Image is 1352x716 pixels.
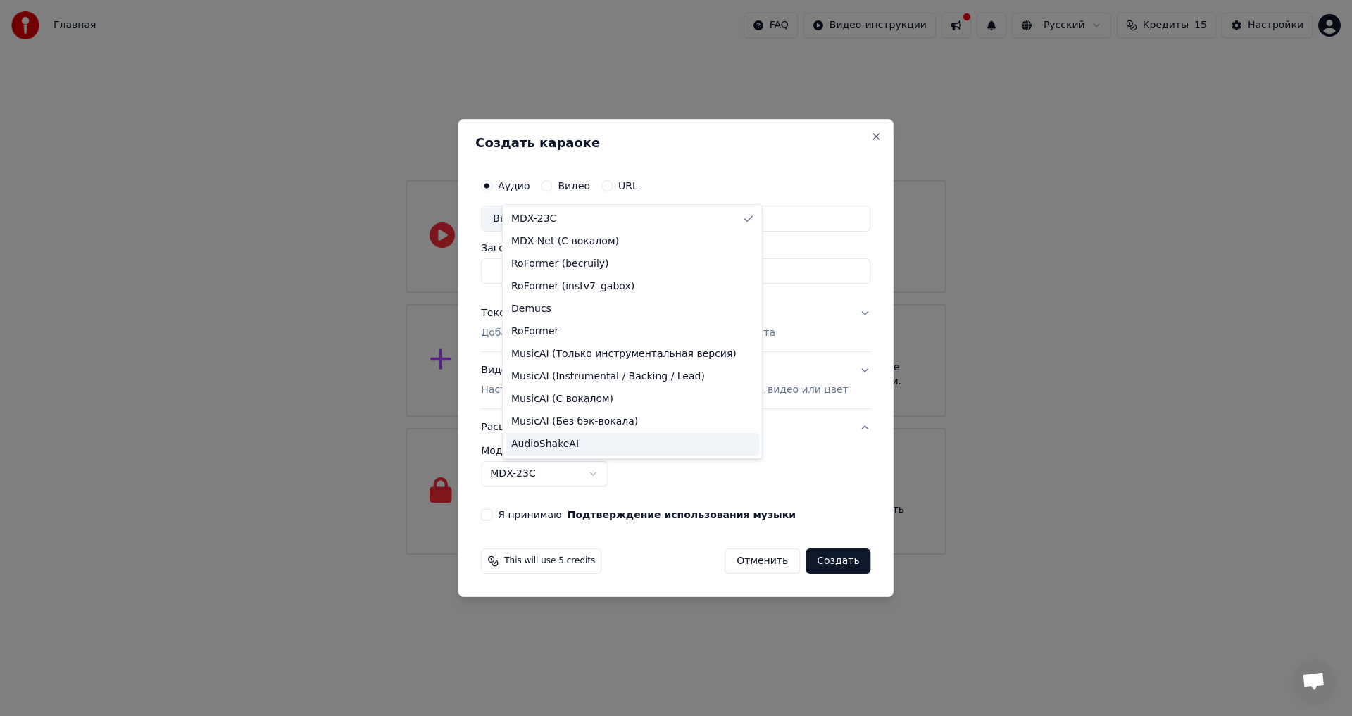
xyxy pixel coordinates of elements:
span: AudioShakeAI [511,437,579,451]
span: MusicAI (С вокалом) [511,392,613,406]
span: MDX-23C [511,212,556,226]
span: RoFormer (instv7_gabox) [511,280,634,294]
span: MusicAI (Только инструментальная версия) [511,347,737,361]
span: RoFormer [511,325,558,339]
span: MDX-Net (С вокалом) [511,234,619,249]
span: MusicAI (Без бэк-вокала) [511,415,638,429]
span: RoFormer (becruily) [511,257,609,271]
span: Demucs [511,302,551,316]
span: MusicAI (Instrumental / Backing / Lead) [511,370,705,384]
